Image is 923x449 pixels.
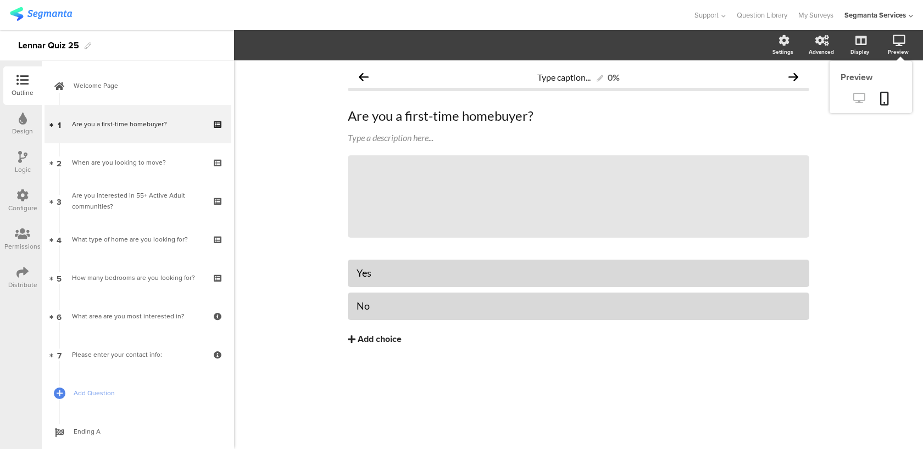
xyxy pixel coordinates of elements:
[72,349,203,360] div: Please enter your contact info:
[45,259,231,297] a: 5 How many bedrooms are you looking for?
[72,157,203,168] div: When are you looking to move?
[57,272,62,284] span: 5
[72,190,203,212] div: Are you interested in 55+ Active Adult communities?
[10,7,72,21] img: segmanta logo
[8,280,37,290] div: Distribute
[45,66,231,105] a: Welcome Page
[772,48,793,56] div: Settings
[809,48,834,56] div: Advanced
[357,267,800,279] div: Yes
[57,310,62,322] span: 6
[537,72,591,82] span: Type caption...
[74,388,214,399] span: Add Question
[18,37,79,54] div: Lennar Quiz 25
[45,297,231,335] a: 6 What area are you most interested in?
[348,108,809,124] p: Are you a first-time homebuyer?
[8,203,37,213] div: Configure
[74,80,214,91] span: Welcome Page
[57,349,62,361] span: 7
[12,88,34,98] div: Outline
[844,10,906,20] div: Segmanta Services
[72,234,203,245] div: What type of home are you looking for?
[15,165,31,175] div: Logic
[45,220,231,259] a: 4 What type of home are you looking for?
[608,72,620,82] div: 0%
[348,325,809,353] button: Add choice
[72,272,203,283] div: How many bedrooms are you looking for?
[357,300,800,312] div: No
[45,143,231,182] a: 2 When are you looking to move?
[830,71,912,83] div: Preview
[72,311,203,322] div: What area are you most interested in?
[358,334,402,345] div: Add choice
[694,10,719,20] span: Support
[58,118,61,130] span: 1
[45,335,231,374] a: 7 Please enter your contact info:
[57,156,62,169] span: 2
[348,132,809,143] div: Type a description here...
[72,119,203,130] div: Are you a first-time homebuyer?
[850,48,869,56] div: Display
[45,182,231,220] a: 3 Are you interested in 55+ Active Adult communities?
[57,195,62,207] span: 3
[4,242,41,251] div: Permissions
[74,426,214,437] span: Ending A
[888,48,909,56] div: Preview
[12,126,33,136] div: Design
[45,105,231,143] a: 1 Are you a first-time homebuyer?
[57,233,62,245] span: 4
